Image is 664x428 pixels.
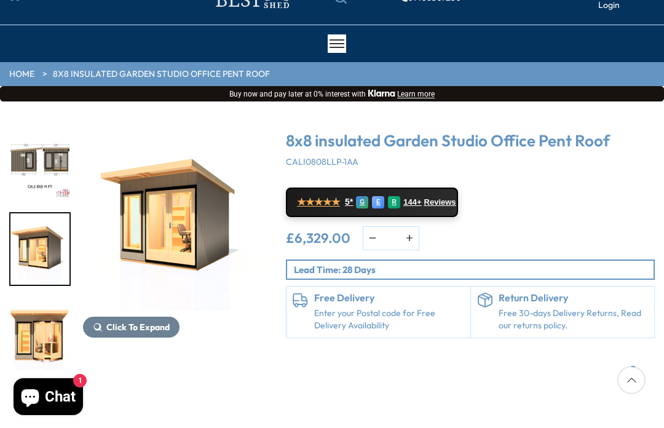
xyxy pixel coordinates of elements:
[499,293,649,304] h6: Return Delivery
[286,231,350,245] ins: £6,329.00
[403,197,421,207] span: 144+
[499,307,649,331] p: Free 30-days Delivery Returns, Read our returns policy.
[372,196,384,208] div: E
[297,196,340,208] span: ★★★★★
[83,126,267,311] img: 8x8 insulated Garden Studio Office Pent Roof - Best Shed
[9,298,71,372] div: 8 / 8
[286,188,458,217] a: ★★★★★ 5* G E R 144+ Reviews
[106,322,170,333] span: Click To Expand
[314,293,464,304] h6: Free Delivery
[10,213,69,285] img: 8x8GCalirhrennderfurnature_8ec5d7e0-d871-4b42-83b8-432d450d6b06_200x200.jpg
[10,378,87,418] inbox-online-store-chat: Shopify online store chat
[9,212,71,286] div: 7 / 8
[53,68,270,81] a: 8x8 insulated Garden Studio Office Pent Roof
[388,196,400,208] div: R
[286,156,358,167] span: CALI0808LLP-1AA
[9,126,71,200] div: 6 / 8
[10,127,69,199] img: 8x8GCaliMFT_cc662106-f913-4413-8639-03a337caa9a7_200x200.jpg
[286,132,655,150] h3: 8x8 insulated Garden Studio Office Pent Roof
[10,299,69,371] img: 8x8GCalifrontrennderfurnatureopen_b44278bd-5c1d-420f-b940-852dba2f10f8_200x200.jpg
[356,196,368,208] div: G
[314,307,464,331] a: Enter your Postal code for Free Delivery Availability
[83,126,267,372] div: 7 / 8
[9,68,34,81] a: HOME
[424,197,456,207] span: Reviews
[294,263,654,276] p: Lead Time: 28 Days
[83,317,180,338] button: Click To Expand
